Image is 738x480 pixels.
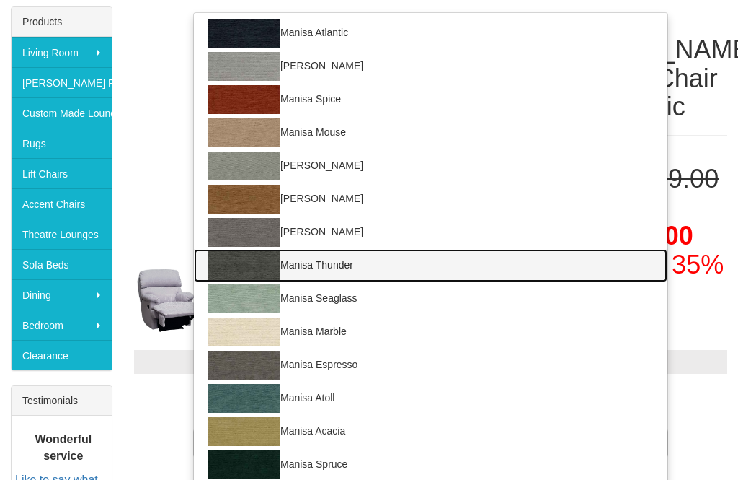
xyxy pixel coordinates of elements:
a: Manisa Marble [194,315,667,349]
img: Manisa Caramel [208,185,280,214]
img: Manisa Seaglass [208,284,280,313]
a: Manisa Acacia [194,415,667,448]
img: Manisa Spice [208,85,280,114]
img: Manisa Marble [208,318,280,346]
a: Manisa Seaglass [194,282,667,315]
a: Manisa Atlantic [194,17,667,50]
a: Manisa Espresso [194,349,667,382]
a: [PERSON_NAME] [194,216,667,249]
img: Manisa Atlantic [208,19,280,48]
a: Manisa Thunder [194,249,667,282]
a: [PERSON_NAME] [194,149,667,183]
a: [PERSON_NAME] [194,183,667,216]
img: Manisa Atoll [208,384,280,413]
a: Manisa Atoll [194,382,667,415]
a: Manisa Mouse [194,116,667,149]
a: [PERSON_NAME] [194,50,667,83]
img: Manisa Thunder [208,251,280,280]
img: Manisa Acacia [208,417,280,446]
img: Manisa Spruce [208,450,280,479]
img: Manisa Fossil [208,152,280,180]
a: Manisa Spice [194,83,667,116]
img: Manisa Vapour [208,52,280,81]
img: Manisa Stone [208,218,280,247]
img: Manisa Espresso [208,351,280,380]
img: Manisa Mouse [208,118,280,147]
